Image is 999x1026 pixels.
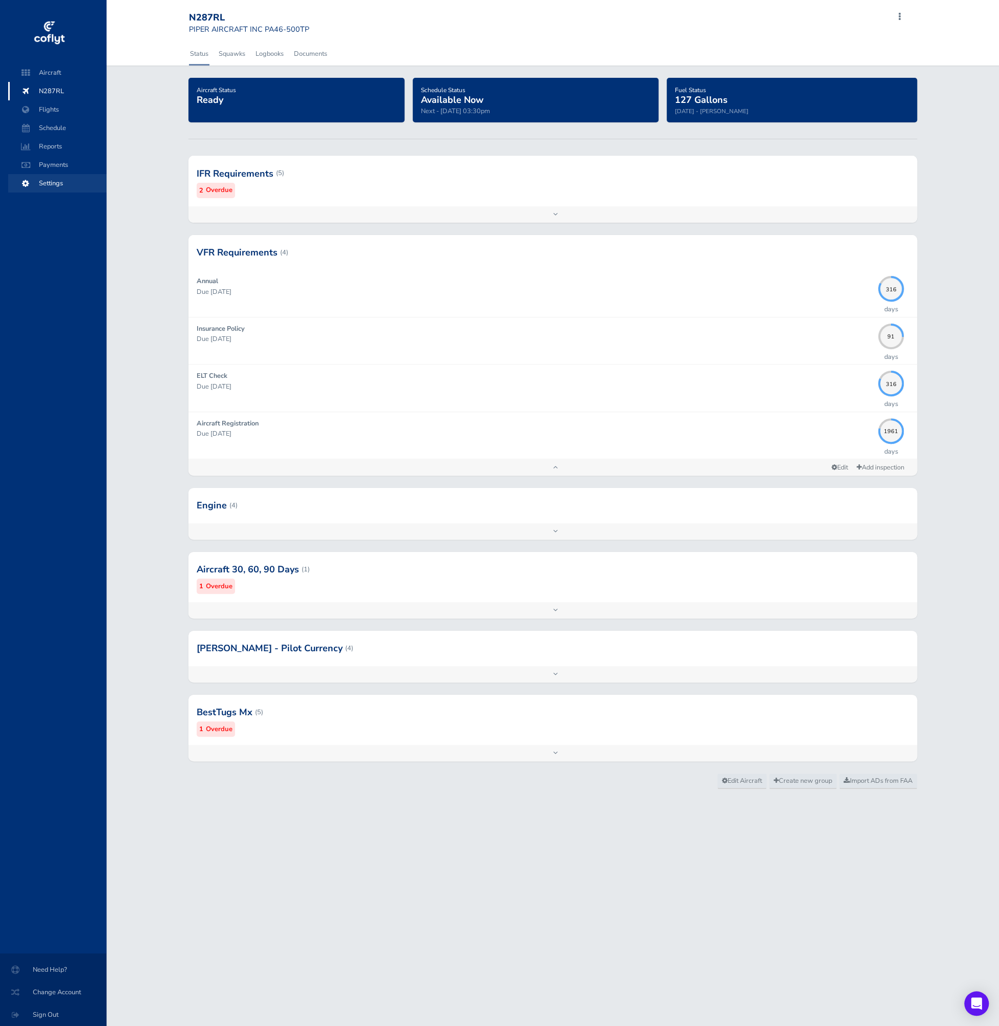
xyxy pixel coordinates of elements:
[188,317,917,364] a: Insurance Policy Due [DATE] 91days
[197,429,873,439] p: Due [DATE]
[884,446,898,457] p: days
[12,983,94,1001] span: Change Account
[206,185,232,196] small: Overdue
[188,412,917,459] a: Aircraft Registration Due [DATE] 1961days
[18,137,96,156] span: Reports
[197,276,218,286] strong: Annual
[197,334,873,344] p: Due [DATE]
[18,119,96,137] span: Schedule
[18,174,96,193] span: Settings
[189,42,209,65] a: Status
[878,332,904,338] span: 91
[189,12,309,24] div: N287RL
[197,419,259,428] strong: Aircraft Registration
[18,63,96,82] span: Aircraft
[878,285,904,290] span: 316
[421,86,465,94] span: Schedule Status
[827,461,852,475] a: Edit
[18,100,96,119] span: Flights
[197,94,223,106] span: Ready
[675,94,728,106] span: 127 Gallons
[206,581,232,592] small: Overdue
[218,42,246,65] a: Squawks
[197,287,873,297] p: Due [DATE]
[197,86,236,94] span: Aircraft Status
[878,427,904,433] span: 1961
[884,399,898,409] p: days
[832,463,848,472] span: Edit
[675,107,749,115] small: [DATE] - [PERSON_NAME]
[675,86,706,94] span: Fuel Status
[197,371,227,380] strong: ELT Check
[839,774,917,789] a: Import ADs from FAA
[421,94,483,106] span: Available Now
[774,776,832,785] span: Create new group
[421,83,483,106] a: Schedule StatusAvailable Now
[254,42,285,65] a: Logbooks
[878,379,904,385] span: 316
[844,776,912,785] span: Import ADs from FAA
[12,1006,94,1024] span: Sign Out
[197,381,873,392] p: Due [DATE]
[421,106,490,116] span: Next - [DATE] 03:30pm
[188,270,917,316] a: Annual Due [DATE] 316days
[188,365,917,411] a: ELT Check Due [DATE] 316days
[964,991,989,1016] div: Open Intercom Messenger
[18,156,96,174] span: Payments
[32,18,66,49] img: coflyt logo
[722,776,762,785] span: Edit Aircraft
[12,960,94,979] span: Need Help?
[189,24,309,34] small: PIPER AIRCRAFT INC PA46-500TP
[884,304,898,314] p: days
[769,774,837,789] a: Create new group
[852,460,909,475] a: Add inspection
[206,724,232,735] small: Overdue
[717,774,767,789] a: Edit Aircraft
[18,82,96,100] span: N287RL
[197,324,245,333] strong: Insurance Policy
[293,42,328,65] a: Documents
[884,352,898,362] p: days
